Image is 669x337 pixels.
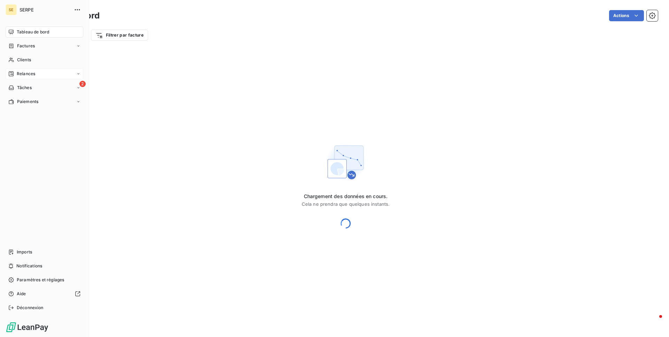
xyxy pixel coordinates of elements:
button: Filtrer par facture [91,30,148,41]
span: Imports [17,249,32,255]
span: Factures [17,43,35,49]
span: Cela ne prendra que quelques instants. [302,201,390,207]
span: SERPE [20,7,70,13]
button: Actions [609,10,644,21]
span: Aide [17,291,26,297]
span: Tableau de bord [17,29,49,35]
span: Chargement des données en cours. [302,193,390,200]
span: Notifications [16,263,42,269]
div: SE [6,4,17,15]
img: First time [323,140,368,185]
span: Clients [17,57,31,63]
span: Paramètres et réglages [17,277,64,283]
img: Logo LeanPay [6,322,49,333]
span: Relances [17,71,35,77]
span: Paiements [17,99,38,105]
a: Aide [6,288,83,299]
iframe: Intercom live chat [645,313,662,330]
span: Déconnexion [17,305,44,311]
span: 2 [79,81,86,87]
span: Tâches [17,85,32,91]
